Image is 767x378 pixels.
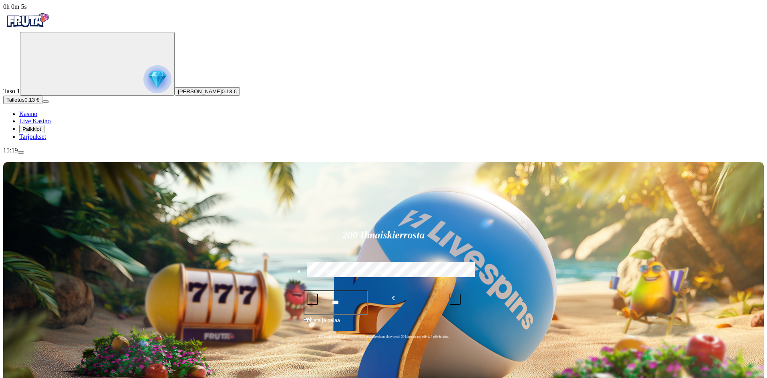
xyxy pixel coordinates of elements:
[358,261,408,284] label: €150
[392,294,395,302] span: €
[175,87,240,96] button: [PERSON_NAME]0.13 €
[305,261,354,284] label: €50
[3,25,51,32] a: Fruta
[3,3,27,10] span: user session time
[6,97,24,103] span: Talletus
[3,96,42,104] button: Talletusplus icon0.13 €
[42,100,49,103] button: menu
[3,147,18,154] span: 15:19
[306,316,340,331] span: Talleta ja pelaa
[19,110,37,117] a: Kasino
[304,316,464,331] button: Talleta ja pelaa
[19,125,44,133] button: Palkkiot
[3,110,764,140] nav: Main menu
[22,126,41,132] span: Palkkiot
[413,261,462,284] label: €250
[222,88,237,94] span: 0.13 €
[24,97,39,103] span: 0.13 €
[20,32,175,96] button: reward progress
[307,294,318,305] button: minus icon
[19,133,46,140] a: Tarjoukset
[3,88,20,94] span: Taso 1
[3,10,764,140] nav: Primary
[143,65,171,93] img: reward progress
[19,118,51,124] a: Live Kasino
[18,151,24,154] button: menu
[449,294,461,305] button: plus icon
[178,88,222,94] span: [PERSON_NAME]
[3,10,51,30] img: Fruta
[310,316,312,320] span: €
